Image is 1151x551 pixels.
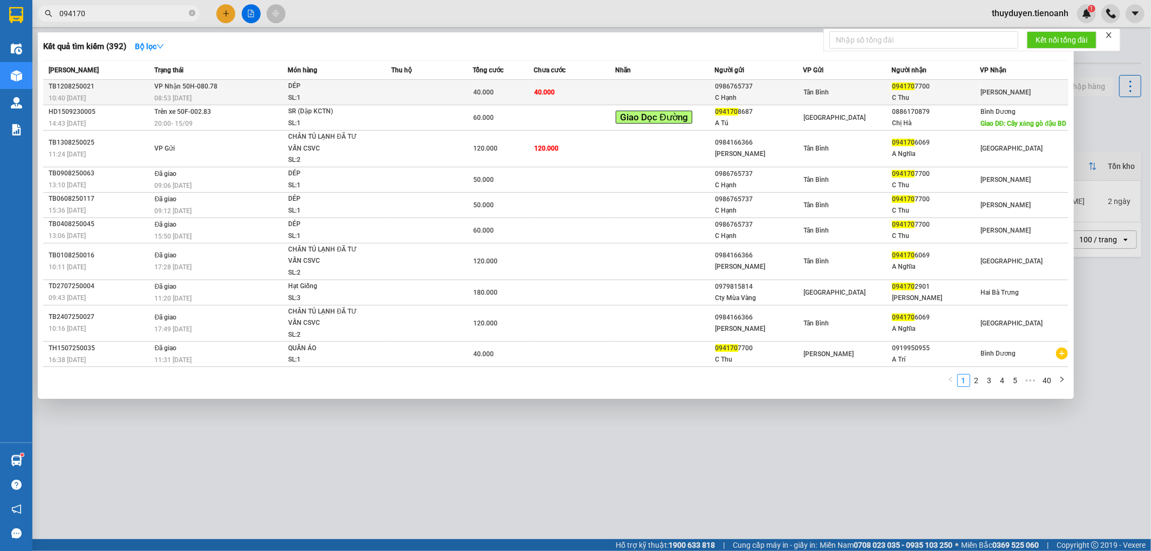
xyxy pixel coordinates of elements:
[716,354,803,365] div: C Thu
[155,295,192,302] span: 11:20 [DATE]
[473,350,494,358] span: 40.000
[803,176,829,183] span: Tân Bình
[715,66,745,74] span: Người gửi
[984,375,996,386] a: 3
[892,168,979,180] div: 7700
[803,350,854,358] span: [PERSON_NAME]
[288,230,369,242] div: SL: 1
[716,230,803,242] div: C Hạnh
[155,182,192,189] span: 09:06 [DATE]
[716,281,803,292] div: 0979815814
[980,120,1067,127] span: Giao DĐ: Cây xăng gò đậu BD
[996,374,1009,387] li: 4
[980,176,1031,183] span: [PERSON_NAME]
[473,89,494,96] span: 40.000
[980,108,1016,115] span: Bình Dương
[892,250,979,261] div: 6069
[716,194,803,205] div: 0986765737
[288,80,369,92] div: DÉP
[126,38,173,55] button: Bộ lọcdown
[803,227,829,234] span: Tân Bình
[288,267,369,279] div: SL: 2
[1105,31,1113,39] span: close
[49,81,152,92] div: TB1208250021
[716,205,803,216] div: C Hạnh
[892,92,979,104] div: C Thu
[189,10,195,16] span: close-circle
[49,250,152,261] div: TB0108250016
[980,350,1016,357] span: Bình Dương
[473,227,494,234] span: 60.000
[716,292,803,304] div: Cty Mùa Vàng
[1009,374,1022,387] li: 5
[288,180,369,192] div: SL: 1
[534,145,559,152] span: 120.000
[288,193,369,205] div: DÉP
[473,257,498,265] span: 120.000
[892,221,915,228] span: 094170
[59,8,187,19] input: Tìm tên, số ĐT hoặc mã đơn
[11,480,22,490] span: question-circle
[49,106,152,118] div: HD1509230005
[155,263,192,271] span: 17:28 [DATE]
[288,343,369,355] div: QUẦN ÁO
[11,124,22,135] img: solution-icon
[49,232,86,240] span: 13:06 [DATE]
[716,250,803,261] div: 0984166366
[288,354,369,366] div: SL: 1
[980,66,1006,74] span: VP Nhận
[892,205,979,216] div: C Thu
[803,319,829,327] span: Tân Bình
[892,312,979,323] div: 6069
[1010,375,1021,386] a: 5
[716,343,803,354] div: 7700
[980,319,1043,327] span: [GEOGRAPHIC_DATA]
[155,94,192,102] span: 08:53 [DATE]
[473,319,498,327] span: 120.000
[45,10,52,17] span: search
[803,145,829,152] span: Tân Bình
[980,145,1043,152] span: [GEOGRAPHIC_DATA]
[288,292,369,304] div: SL: 3
[980,289,1019,296] span: Hai Bà Trưng
[155,314,177,321] span: Đã giao
[155,344,177,352] span: Đã giao
[49,94,86,102] span: 10:40 [DATE]
[892,354,979,365] div: A Trí
[49,343,152,354] div: TH1507250035
[288,306,369,329] div: CHÂN TỦ LẠNH ĐÃ TƯ VẤN CSVC
[948,376,954,383] span: left
[288,219,369,230] div: DÉP
[892,180,979,191] div: C Thu
[1022,374,1039,387] li: Next 5 Pages
[615,66,631,74] span: Nhãn
[980,257,1043,265] span: [GEOGRAPHIC_DATA]
[1055,374,1068,387] li: Next Page
[11,455,22,466] img: warehouse-icon
[716,344,738,352] span: 094170
[892,118,979,129] div: Chị Hà
[716,81,803,92] div: 0986765737
[49,151,86,158] span: 11:24 [DATE]
[958,375,970,386] a: 1
[892,343,979,354] div: 0919950955
[135,42,164,51] strong: Bộ lọc
[971,375,983,386] a: 2
[473,145,498,152] span: 120.000
[892,230,979,242] div: C Thu
[892,281,979,292] div: 2901
[1039,374,1055,387] li: 40
[1022,374,1039,387] span: •••
[473,176,494,183] span: 50.000
[980,89,1031,96] span: [PERSON_NAME]
[288,154,369,166] div: SL: 2
[155,221,177,228] span: Đã giao
[155,356,192,364] span: 11:31 [DATE]
[983,374,996,387] li: 3
[957,374,970,387] li: 1
[892,170,915,178] span: 094170
[288,92,369,104] div: SL: 1
[49,219,152,230] div: TB0408250045
[980,227,1031,234] span: [PERSON_NAME]
[980,201,1031,209] span: [PERSON_NAME]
